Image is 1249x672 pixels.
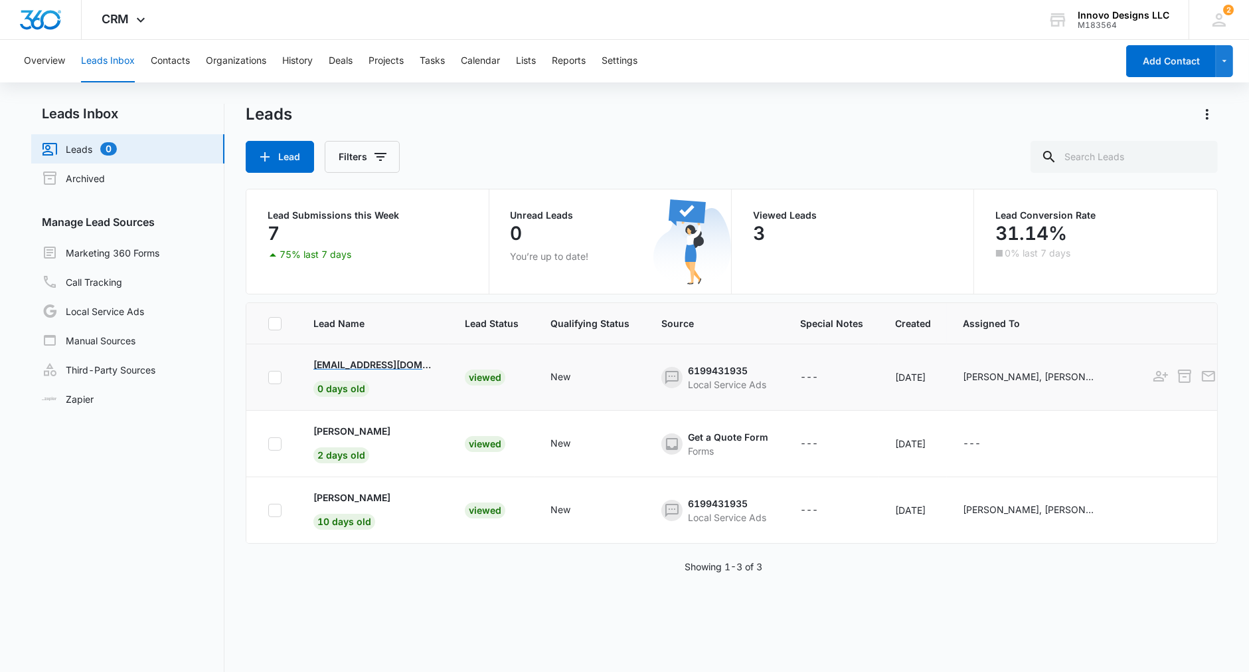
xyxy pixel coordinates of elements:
[465,504,505,516] a: Viewed
[800,503,818,518] div: ---
[753,211,952,220] p: Viewed Leads
[511,249,710,263] p: You’re up to date!
[800,436,842,452] div: - - Select to Edit Field
[42,274,122,290] a: Call Tracking
[550,503,594,518] div: - - Select to Edit Field
[511,211,710,220] p: Unread Leads
[465,316,519,330] span: Lead Status
[800,503,842,518] div: - - Select to Edit Field
[42,392,94,406] a: Zapier
[282,40,313,82] button: History
[995,223,1067,244] p: 31.14%
[963,370,1096,384] div: [PERSON_NAME], [PERSON_NAME], [PERSON_NAME], [PERSON_NAME]
[268,223,280,244] p: 7
[313,447,369,463] span: 2 days old
[963,436,1005,452] div: - - Select to Edit Field
[268,211,467,220] p: Lead Submissions this Week
[800,316,863,330] span: Special Notes
[42,332,135,348] a: Manual Sources
[550,316,629,330] span: Qualifying Status
[369,40,404,82] button: Projects
[31,214,224,230] h3: Manage Lead Sources
[313,424,390,438] p: [PERSON_NAME]
[1078,21,1169,30] div: account id
[313,316,433,330] span: Lead Name
[550,436,594,452] div: - - Select to Edit Field
[995,211,1195,220] p: Lead Conversion Rate
[753,223,765,244] p: 3
[461,40,500,82] button: Calendar
[42,245,159,261] a: Marketing 360 Forms
[313,381,369,397] span: 0 days old
[81,40,135,82] button: Leads Inbox
[1126,45,1216,77] button: Add Contact
[1199,375,1218,386] a: Email
[24,40,65,82] button: Overview
[42,362,155,378] a: Third-Party Sources
[313,514,375,530] span: 10 days old
[688,430,768,444] div: Get a Quote Form
[1151,367,1170,386] button: Add as Contact
[963,316,1120,330] span: Assigned To
[895,437,931,451] div: [DATE]
[246,104,292,124] h1: Leads
[325,141,400,173] button: Filters
[685,560,763,574] p: Showing 1-3 of 3
[246,141,314,173] button: Lead
[206,40,266,82] button: Organizations
[465,370,505,386] div: Viewed
[1005,249,1070,258] p: 0% last 7 days
[800,436,818,452] div: ---
[895,503,931,517] div: [DATE]
[313,358,433,372] p: [EMAIL_ADDRESS][DOMAIN_NAME]
[688,497,766,510] div: 6199431935
[465,436,505,452] div: Viewed
[420,40,445,82] button: Tasks
[895,370,931,384] div: [DATE]
[550,370,570,384] div: New
[151,40,190,82] button: Contacts
[963,503,1120,518] div: - - Select to Edit Field
[1197,104,1218,125] button: Actions
[313,424,433,461] a: [PERSON_NAME]2 days old
[1199,367,1218,386] button: Email
[1078,10,1169,21] div: account name
[102,12,129,26] span: CRM
[800,370,842,386] div: - - Select to Edit Field
[1223,5,1234,15] span: 2
[963,370,1120,386] div: - - Select to Edit Field
[42,170,105,186] a: Archived
[42,141,117,157] a: Leads0
[465,438,505,449] a: Viewed
[465,372,505,383] a: Viewed
[313,491,433,527] a: [PERSON_NAME]10 days old
[800,370,818,386] div: ---
[511,223,523,244] p: 0
[1031,141,1218,173] input: Search Leads
[465,503,505,518] div: Viewed
[329,40,353,82] button: Deals
[1175,367,1194,386] button: Archive
[602,40,637,82] button: Settings
[42,303,144,319] a: Local Service Ads
[280,250,351,259] p: 75% last 7 days
[516,40,536,82] button: Lists
[661,316,768,330] span: Source
[313,491,390,504] p: [PERSON_NAME]
[550,370,594,386] div: - - Select to Edit Field
[963,436,981,452] div: ---
[688,444,768,458] div: Forms
[895,316,931,330] span: Created
[688,364,766,378] div: 6199431935
[1223,5,1234,15] div: notifications count
[550,436,570,450] div: New
[552,40,586,82] button: Reports
[31,104,224,124] h2: Leads Inbox
[688,378,766,392] div: Local Service Ads
[550,503,570,516] div: New
[688,510,766,524] div: Local Service Ads
[963,503,1096,516] div: [PERSON_NAME], [PERSON_NAME], [PERSON_NAME], [PERSON_NAME]
[313,358,433,394] a: [EMAIL_ADDRESS][DOMAIN_NAME]0 days old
